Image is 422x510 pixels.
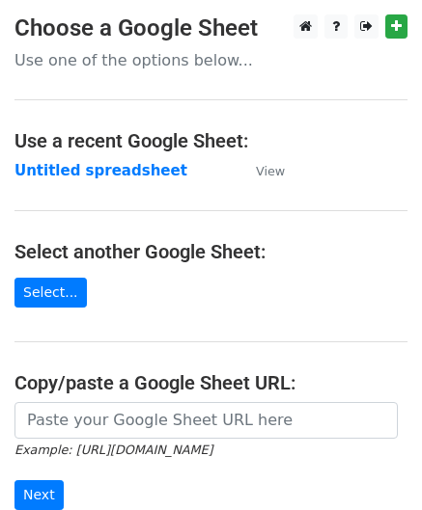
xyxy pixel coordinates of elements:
input: Next [14,480,64,510]
a: View [237,162,285,179]
p: Use one of the options below... [14,50,408,70]
h4: Use a recent Google Sheet: [14,129,408,152]
h3: Choose a Google Sheet [14,14,408,42]
h4: Copy/paste a Google Sheet URL: [14,371,408,394]
input: Paste your Google Sheet URL here [14,402,398,439]
a: Select... [14,278,87,308]
h4: Select another Google Sheet: [14,240,408,263]
a: Untitled spreadsheet [14,162,187,179]
small: Example: [URL][DOMAIN_NAME] [14,443,212,457]
small: View [256,164,285,178]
